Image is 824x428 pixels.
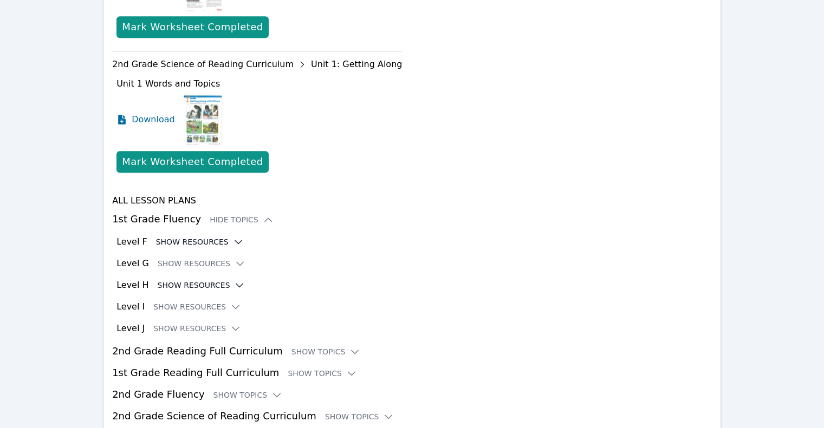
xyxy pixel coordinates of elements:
div: 2nd Grade Science of Reading Curriculum Unit 1: Getting Along [112,56,402,73]
button: Show Topics [213,390,283,400]
img: Unit 1 Words and Topics [184,93,222,147]
h3: Level G [116,257,149,270]
button: Show Topics [325,411,394,422]
button: Hide Topics [210,214,274,225]
button: Show Topics [288,368,357,379]
button: Mark Worksheet Completed [116,16,268,38]
div: Mark Worksheet Completed [122,19,263,35]
h4: All Lesson Plans [112,194,712,207]
div: Mark Worksheet Completed [122,154,263,169]
h3: 2nd Grade Fluency [112,387,712,402]
h3: Level H [116,279,148,292]
h3: 1st Grade Fluency [112,212,712,227]
a: Download [116,93,175,147]
h3: Level J [116,322,145,335]
span: Unit 1 Words and Topics [116,78,220,89]
h3: 1st Grade Reading Full Curriculum [112,365,712,380]
span: Download [132,113,175,126]
h3: Level F [116,235,147,248]
h3: Level I [116,300,145,313]
button: Show Resources [157,280,245,291]
button: Show Resources [158,258,245,269]
button: Show Resources [153,323,241,334]
button: Show Topics [291,346,361,357]
h3: 2nd Grade Science of Reading Curriculum [112,409,712,424]
button: Show Resources [156,236,244,247]
button: Mark Worksheet Completed [116,151,268,173]
button: Show Resources [153,301,241,312]
h3: 2nd Grade Reading Full Curriculum [112,344,712,359]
